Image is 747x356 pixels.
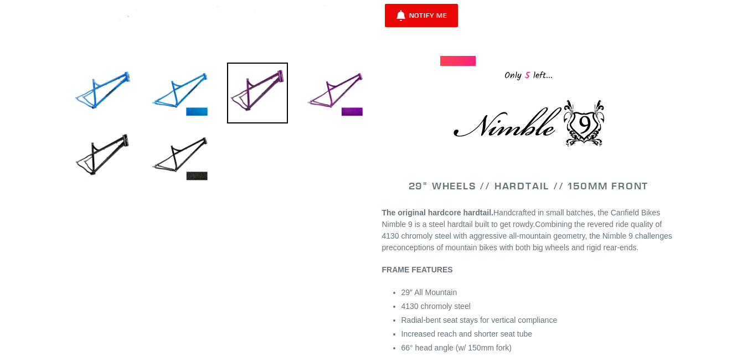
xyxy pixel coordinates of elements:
[522,69,533,82] span: 5
[382,208,661,229] span: Handcrafted in small batches, the Canfield Bikes Nimble 9 is a steel hardtail built to get rowdy.
[382,265,453,274] b: FRAME FEATURES
[72,127,133,188] img: Load image into Gallery viewer, NIMBLE 9 - Frameset
[150,63,210,123] img: Load image into Gallery viewer, NIMBLE 9 - Frameset
[382,208,493,217] strong: The original hardcore hardtail.
[150,127,210,188] img: Load image into Gallery viewer, NIMBLE 9 - Frameset
[382,220,672,252] span: Combining the revered ride quality of 4130 chromoly steel with aggressive all-mountain geometry, ...
[409,179,649,192] span: 29" WHEELS // HARDTAIL // 150MM FRONT
[385,4,458,27] button: Notify Me
[401,288,457,297] span: 29″ All Mountain
[401,316,558,324] span: Radial-bent seat stays for vertical compliance
[227,63,288,123] img: Load image into Gallery viewer, NIMBLE 9 - Frameset
[305,63,365,123] img: Load image into Gallery viewer, NIMBLE 9 - Frameset
[401,343,512,352] span: 66° head angle (w/ 150mm fork)
[401,329,533,338] span: Increased reach and shorter seat tube
[72,63,133,123] img: Load image into Gallery viewer, NIMBLE 9 - Frameset
[440,66,617,83] div: Only left...
[401,302,471,311] span: 4130 chromoly steel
